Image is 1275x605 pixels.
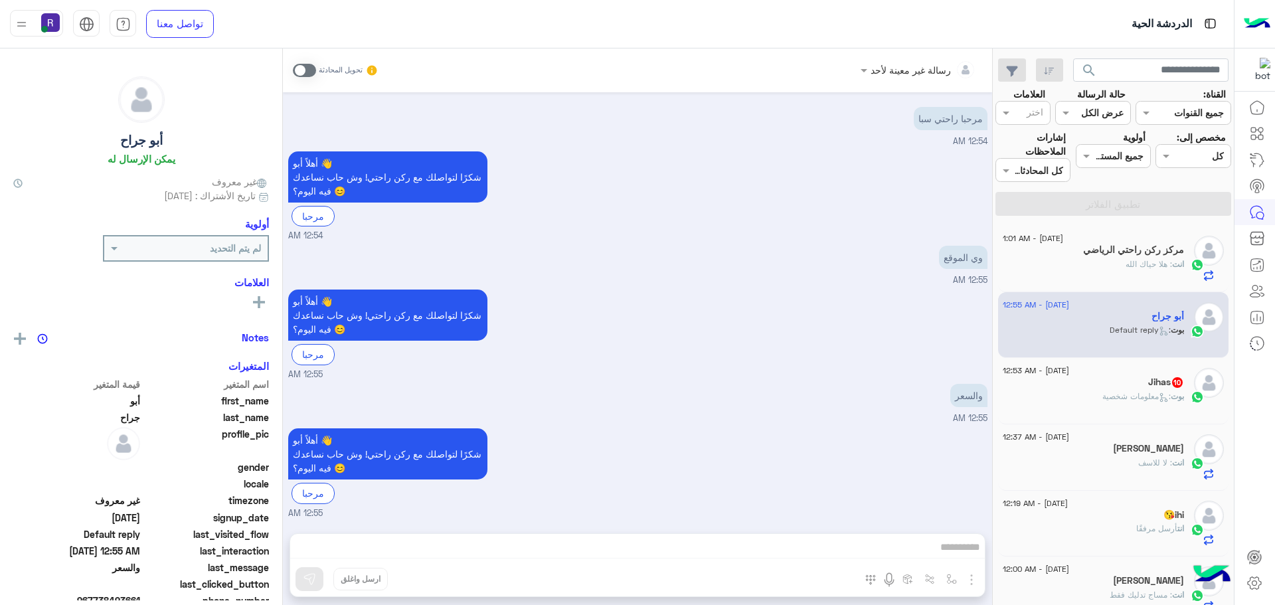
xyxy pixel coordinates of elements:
button: ارسل واغلق [333,568,388,590]
span: غير معروف [212,175,269,189]
img: tab [79,17,94,32]
span: gender [143,460,270,474]
span: last_name [143,410,270,424]
span: انت [1172,259,1184,269]
span: هلا حياك الله [1126,259,1172,269]
small: تحويل المحادثة [319,65,363,76]
span: first_name [143,394,270,408]
h5: 😘ihi [1163,509,1184,521]
span: 12:54 AM [953,136,987,146]
span: مساج تدليك فقط [1110,590,1172,600]
h5: أبو جراح [1151,311,1184,322]
span: 12:55 AM [288,507,323,520]
p: 10/9/2025, 12:55 AM [950,384,987,407]
span: 12:55 AM [953,413,987,423]
p: 10/9/2025, 12:55 AM [288,428,487,479]
h6: Notes [242,331,269,343]
span: غير معروف [13,493,140,507]
label: أولوية [1123,130,1146,144]
span: last_message [143,561,270,574]
span: : Default reply [1110,325,1171,335]
img: WhatsApp [1191,589,1204,602]
label: حالة الرسالة [1077,87,1126,101]
h5: أبو جراح [120,133,163,148]
span: 12:55 AM [953,275,987,285]
span: والسعر [13,561,140,574]
img: WhatsApp [1191,390,1204,404]
img: WhatsApp [1191,258,1204,272]
span: [DATE] - 12:37 AM [1003,431,1069,443]
label: مخصص إلى: [1177,130,1226,144]
a: tab [110,10,136,38]
span: last_interaction [143,544,270,558]
p: 10/9/2025, 12:55 AM [939,246,987,269]
h6: يمكن الإرسال له [108,153,175,165]
span: locale [143,477,270,491]
img: defaultAdmin.png [1194,501,1224,531]
p: 10/9/2025, 12:55 AM [288,290,487,341]
span: null [13,460,140,474]
img: notes [37,333,48,344]
img: WhatsApp [1191,325,1204,338]
span: last_visited_flow [143,527,270,541]
h5: صالح قند [1113,575,1184,586]
span: [DATE] - 1:01 AM [1003,232,1063,244]
a: تواصل معنا [146,10,214,38]
span: [DATE] - 12:55 AM [1003,299,1069,311]
p: 10/9/2025, 12:54 AM [288,151,487,203]
span: [DATE] - 12:00 AM [1003,563,1069,575]
span: signup_date [143,511,270,525]
span: [DATE] - 12:19 AM [1003,497,1068,509]
h6: أولوية [245,218,269,230]
span: قيمة المتغير [13,377,140,391]
img: WhatsApp [1191,523,1204,537]
img: defaultAdmin.png [119,77,164,122]
img: tab [1202,15,1219,32]
img: defaultAdmin.png [1194,434,1224,464]
span: 12:54 AM [288,230,323,242]
span: null [13,577,140,591]
span: 2025-09-09T21:55:32.088Z [13,544,140,558]
span: profile_pic [143,427,270,458]
img: add [14,333,26,345]
span: [DATE] - 12:53 AM [1003,365,1069,377]
label: العلامات [1013,87,1045,101]
img: hulul-logo.png [1189,552,1235,598]
span: last_clicked_button [143,577,270,591]
img: tab [116,17,131,32]
h6: العلامات [13,276,269,288]
span: انت [1172,458,1184,468]
span: بوت [1171,391,1184,401]
p: 10/9/2025, 12:54 AM [914,107,987,130]
h5: Jihas [1148,377,1184,388]
h5: مركز ركن راحتي الرياضي [1083,244,1184,256]
button: تطبيق الفلاتر [995,192,1231,216]
img: WhatsApp [1191,457,1204,470]
img: 322853014244696 [1246,58,1270,82]
span: أبو [13,394,140,408]
img: userImage [41,13,60,32]
p: الدردشة الحية [1132,15,1192,33]
button: search [1073,58,1106,87]
span: : معلومات شخصية [1102,391,1171,401]
span: بوت [1171,325,1184,335]
img: defaultAdmin.png [1194,368,1224,398]
span: timezone [143,493,270,507]
span: جراح [13,410,140,424]
span: Default reply [13,527,140,541]
span: 2025-09-09T21:55:00.95Z [13,511,140,525]
span: search [1081,62,1097,78]
span: انت [1172,590,1184,600]
img: profile [13,16,30,33]
h6: المتغيرات [228,360,269,372]
div: مرحبا [292,206,335,226]
div: اختر [1027,105,1045,122]
div: مرحبا [292,483,335,503]
div: مرحبا [292,344,335,365]
img: defaultAdmin.png [1194,302,1224,332]
span: 12:55 AM [288,369,323,381]
label: إشارات الملاحظات [995,130,1066,159]
h5: Kaushal Yadav [1113,443,1184,454]
img: Logo [1244,10,1270,38]
span: null [13,477,140,491]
